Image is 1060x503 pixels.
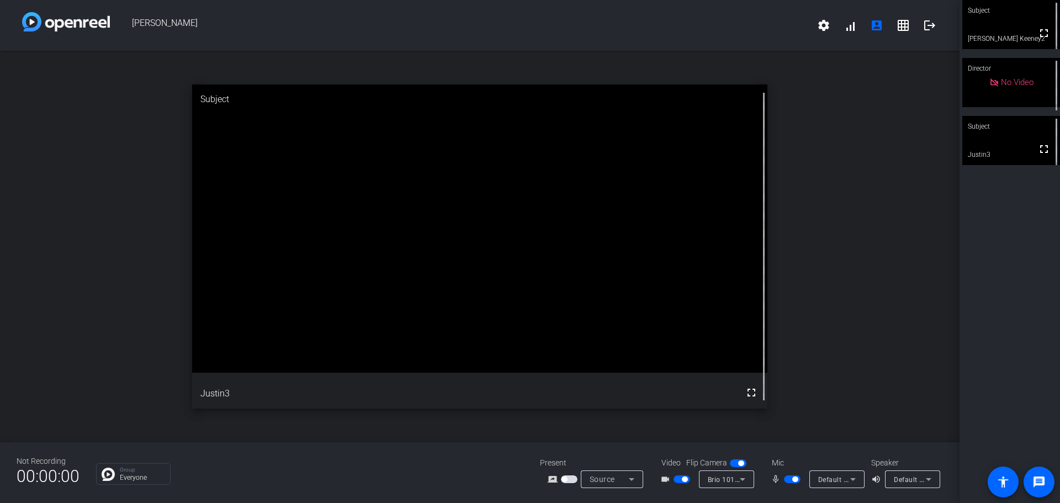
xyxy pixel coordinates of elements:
[110,12,810,39] span: [PERSON_NAME]
[540,457,650,469] div: Present
[761,457,871,469] div: Mic
[962,58,1060,79] div: Director
[745,386,758,399] mat-icon: fullscreen
[1037,142,1051,156] mat-icon: fullscreen
[923,19,936,32] mat-icon: logout
[590,475,615,484] span: Source
[871,457,937,469] div: Speaker
[17,456,79,467] div: Not Recording
[192,84,768,114] div: Subject
[686,457,727,469] span: Flip Camera
[548,473,561,486] mat-icon: screen_share_outline
[120,467,165,473] p: Group
[817,19,830,32] mat-icon: settings
[962,116,1060,137] div: Subject
[708,475,777,484] span: Brio 101 (046d:094d)
[894,475,1013,484] span: Default - Speakers (Realtek(R) Audio)
[1001,77,1033,87] span: No Video
[871,473,884,486] mat-icon: volume_up
[102,468,115,481] img: Chat Icon
[771,473,784,486] mat-icon: mic_none
[870,19,883,32] mat-icon: account_box
[997,475,1010,489] mat-icon: accessibility
[1037,27,1051,40] mat-icon: fullscreen
[120,474,165,481] p: Everyone
[17,463,79,490] span: 00:00:00
[897,19,910,32] mat-icon: grid_on
[660,473,674,486] mat-icon: videocam_outline
[661,457,681,469] span: Video
[818,475,920,484] span: Default - Microphone (Brio 101)
[837,12,863,39] button: signal_cellular_alt
[1032,475,1046,489] mat-icon: message
[22,12,110,31] img: white-gradient.svg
